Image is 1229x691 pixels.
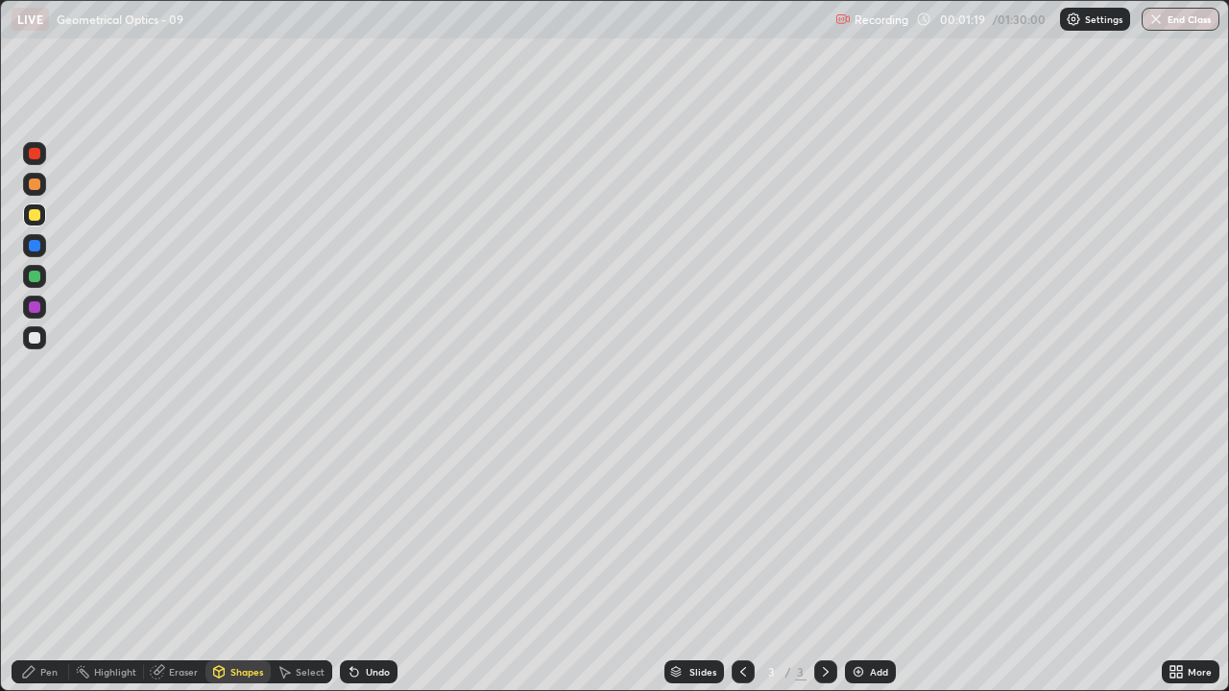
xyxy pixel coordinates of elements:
div: Slides [689,667,716,677]
p: Settings [1085,14,1122,24]
div: Select [296,667,325,677]
p: Geometrical Optics - 09 [57,12,183,27]
div: Eraser [169,667,198,677]
img: add-slide-button [851,664,866,679]
img: class-settings-icons [1066,12,1081,27]
div: 3 [795,663,807,680]
div: Undo [366,667,390,677]
div: / [785,666,791,678]
img: recording.375f2c34.svg [835,12,851,27]
p: Recording [855,12,908,27]
div: More [1188,667,1212,677]
button: End Class [1142,8,1219,31]
div: Highlight [94,667,136,677]
p: LIVE [17,12,43,27]
img: end-class-cross [1148,12,1164,27]
div: Shapes [230,667,263,677]
div: Pen [40,667,58,677]
div: 3 [762,666,782,678]
div: Add [870,667,888,677]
